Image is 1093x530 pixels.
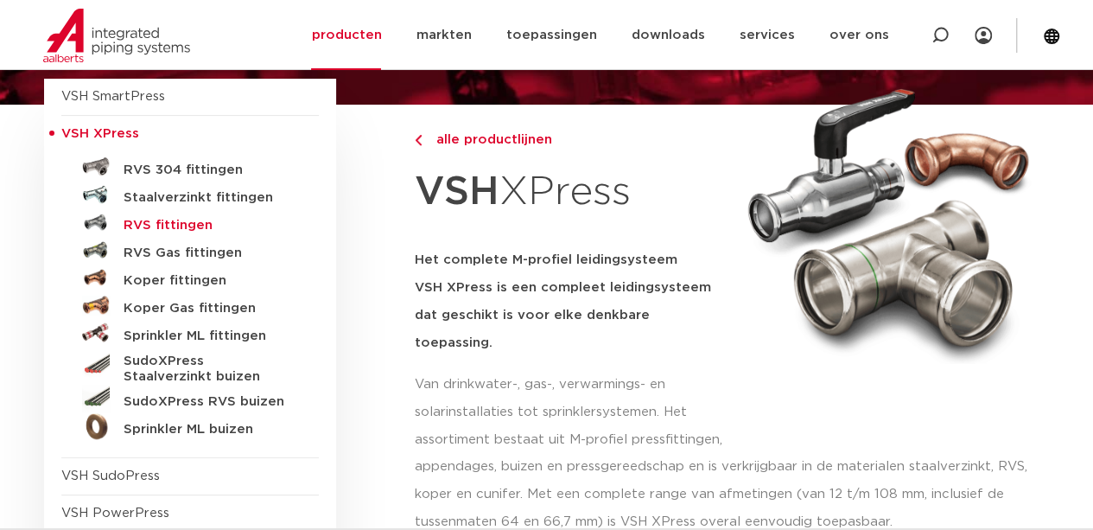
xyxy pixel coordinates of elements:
[415,172,499,212] strong: VSH
[124,394,295,410] h5: SudoXPress RVS buizen
[61,236,319,264] a: RVS Gas fittingen
[61,181,319,208] a: Staalverzinkt fittingen
[61,412,319,440] a: Sprinkler ML buizen
[61,319,319,347] a: Sprinkler ML fittingen
[426,133,552,146] span: alle productlijnen
[124,273,295,289] h5: Koper fittingen
[124,354,295,385] h5: SudoXPress Staalverzinkt buizen
[124,301,295,316] h5: Koper Gas fittingen
[61,291,319,319] a: Koper Gas fittingen
[415,135,422,146] img: chevron-right.svg
[124,422,295,437] h5: Sprinkler ML buizen
[61,347,319,385] a: SudoXPress Staalverzinkt buizen
[415,159,728,226] h1: XPress
[124,246,295,261] h5: RVS Gas fittingen
[61,507,169,520] a: VSH PowerPress
[124,329,295,344] h5: Sprinkler ML fittingen
[61,90,165,103] a: VSH SmartPress
[61,385,319,412] a: SudoXPress RVS buizen
[61,153,319,181] a: RVS 304 fittingen
[61,469,160,482] a: VSH SudoPress
[61,264,319,291] a: Koper fittingen
[124,190,295,206] h5: Staalverzinkt fittingen
[124,163,295,178] h5: RVS 304 fittingen
[415,246,728,357] h5: Het complete M-profiel leidingsysteem VSH XPress is een compleet leidingsysteem dat geschikt is v...
[61,208,319,236] a: RVS fittingen
[124,218,295,233] h5: RVS fittingen
[415,130,728,150] a: alle productlijnen
[61,127,139,140] span: VSH XPress
[415,371,728,454] p: Van drinkwater-, gas-, verwarmings- en solarinstallaties tot sprinklersystemen. Het assortiment b...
